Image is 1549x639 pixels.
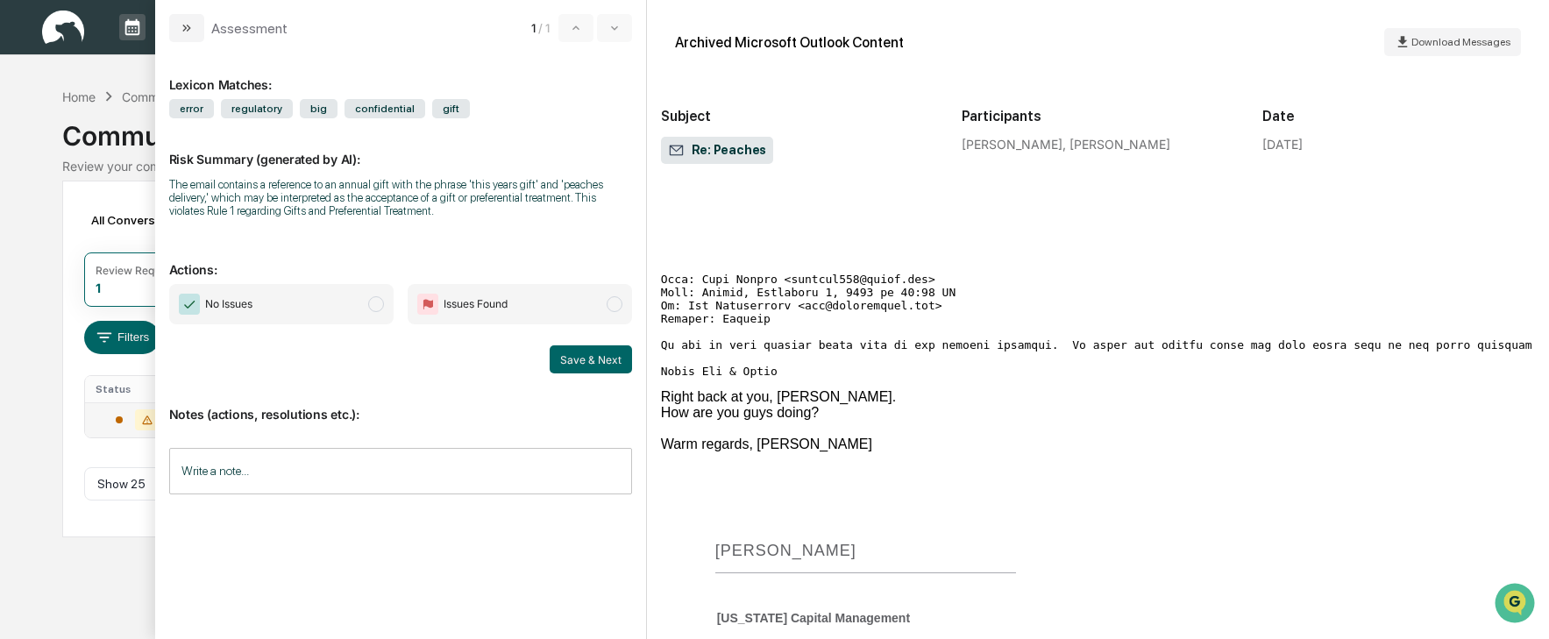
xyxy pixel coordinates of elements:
[962,137,1234,152] div: [PERSON_NAME], [PERSON_NAME]
[661,437,1535,452] div: Warm regards, [PERSON_NAME]
[417,294,438,315] img: Flag
[124,296,212,310] a: Powered byPylon
[661,389,1535,405] div: Right back at you, [PERSON_NAME].
[60,134,288,152] div: Start new chat
[62,89,96,104] div: Home
[300,99,338,118] span: big
[11,247,117,279] a: 🔎Data Lookup
[18,37,319,65] p: How can we help?
[962,108,1234,124] h2: Participants
[42,11,84,45] img: logo
[211,20,288,37] div: Assessment
[169,178,632,217] div: The email contains a reference to an annual gift with the phrase 'this years gift' and 'peaches d...
[62,106,1488,152] div: Communications Archive
[538,21,554,35] span: / 1
[1411,36,1510,48] span: Download Messages
[169,56,632,92] div: Lexicon Matches:
[145,221,217,238] span: Attestations
[84,206,217,234] div: All Conversations
[11,214,120,245] a: 🖐️Preclearance
[169,386,632,422] p: Notes (actions, resolutions etc.):
[675,34,904,51] div: Archived Microsoft Outlook Content
[1262,137,1303,152] div: [DATE]
[205,295,252,313] span: No Issues
[717,611,910,625] span: [US_STATE] Capital Management
[174,297,212,310] span: Pylon
[18,256,32,270] div: 🔎
[96,264,180,277] div: Review Required
[127,223,141,237] div: 🗄️
[85,376,191,402] th: Status
[661,108,934,124] h2: Subject
[1262,108,1535,124] h2: Date
[60,152,222,166] div: We're available if you need us!
[169,241,632,277] p: Actions:
[668,142,766,160] span: Re: Peaches
[146,29,234,41] p: Manage Tasks
[715,542,856,559] span: [PERSON_NAME]
[661,405,1535,421] div: How are you guys doing?
[84,321,160,354] button: Filters
[550,345,632,373] button: Save & Next
[62,159,1488,174] div: Review your communication records across channels
[120,214,224,245] a: 🗄️Attestations
[432,99,470,118] span: gift
[221,99,293,118] span: regulatory
[18,223,32,237] div: 🖐️
[18,134,49,166] img: 1746055101610-c473b297-6a78-478c-a979-82029cc54cd1
[169,131,632,167] p: Risk Summary (generated by AI):
[298,139,319,160] button: Start new chat
[122,89,264,104] div: Communications Archive
[1493,581,1540,628] iframe: Open customer support
[96,280,101,295] div: 1
[35,254,110,272] span: Data Lookup
[146,14,234,29] p: Calendar
[169,99,214,118] span: error
[35,221,113,238] span: Preclearance
[531,21,536,35] span: 1
[444,295,508,313] span: Issues Found
[179,294,200,315] img: Checkmark
[345,99,425,118] span: confidential
[1384,28,1521,56] button: Download Messages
